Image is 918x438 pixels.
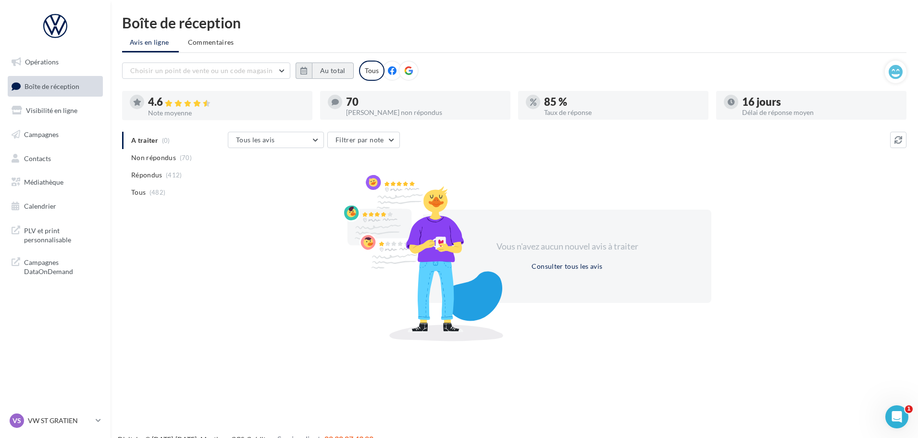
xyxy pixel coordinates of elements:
iframe: Intercom live chat [885,405,908,428]
a: VS VW ST GRATIEN [8,412,103,430]
span: Tous les avis [236,136,275,144]
span: VS [12,416,21,425]
p: VW ST GRATIEN [28,416,92,425]
div: Boîte de réception [122,15,906,30]
span: (412) [166,171,182,179]
span: PLV et print personnalisable [24,224,99,245]
a: Contacts [6,149,105,169]
span: Campagnes [24,130,59,138]
a: Campagnes [6,125,105,145]
div: Délai de réponse moyen [742,109,899,116]
button: Consulter tous les avis [528,261,606,272]
span: Répondus [131,170,162,180]
a: Campagnes DataOnDemand [6,252,105,280]
span: (70) [180,154,192,162]
span: Contacts [24,154,51,162]
button: Au total [312,63,354,79]
button: Filtrer par note [327,132,400,148]
div: Note moyenne [148,110,305,116]
a: PLV et print personnalisable [6,220,105,249]
a: Boîte de réception [6,76,105,97]
button: Au total [296,63,354,79]
div: Vous n'avez aucun nouvel avis à traiter [484,240,650,253]
span: (482) [149,188,166,196]
span: Campagnes DataOnDemand [24,256,99,276]
span: Opérations [25,58,59,66]
div: [PERSON_NAME] non répondus [346,109,503,116]
span: Non répondus [131,153,176,163]
span: Choisir un point de vente ou un code magasin [130,66,273,75]
span: Calendrier [24,202,56,210]
div: Tous [359,61,385,81]
span: Médiathèque [24,178,63,186]
a: Opérations [6,52,105,72]
span: Boîte de réception [25,82,79,90]
a: Calendrier [6,196,105,216]
div: 16 jours [742,97,899,107]
span: Visibilité en ligne [26,106,77,114]
button: Choisir un point de vente ou un code magasin [122,63,290,79]
div: 4.6 [148,97,305,108]
a: Visibilité en ligne [6,100,105,121]
span: Tous [131,188,146,197]
a: Médiathèque [6,172,105,192]
button: Tous les avis [228,132,324,148]
span: 1 [905,405,913,413]
div: 70 [346,97,503,107]
div: 85 % [544,97,701,107]
div: Taux de réponse [544,109,701,116]
span: Commentaires [188,38,234,46]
